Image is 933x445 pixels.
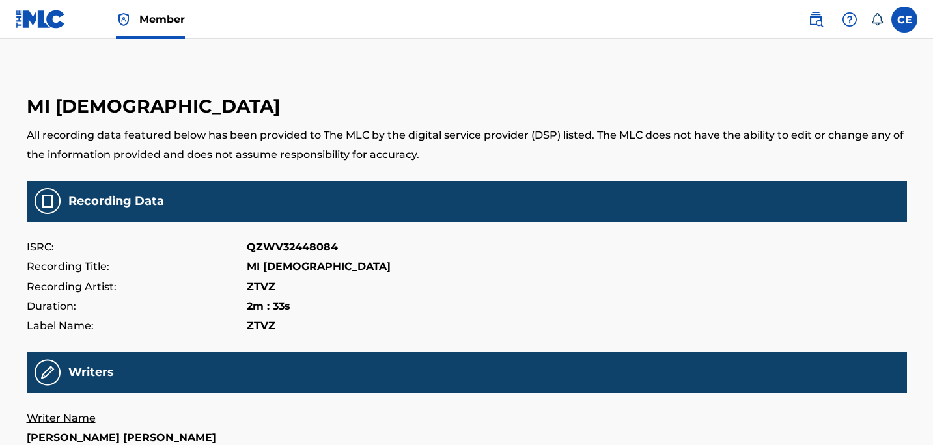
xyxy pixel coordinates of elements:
img: Top Rightsholder [116,12,132,27]
img: help [842,12,857,27]
p: All recording data featured below has been provided to The MLC by the digital service provider (D... [27,126,907,165]
p: Writer Name [27,409,247,428]
a: Public Search [803,7,829,33]
img: Recording Writers [35,359,61,386]
p: Duration: [27,297,247,316]
div: User Menu [891,7,917,33]
iframe: Chat Widget [868,383,933,445]
p: ZTVZ [247,316,275,336]
p: 2m : 33s [247,297,290,316]
span: Member [139,12,185,27]
img: search [808,12,824,27]
img: Recording Data [35,188,61,214]
p: Recording Title: [27,257,247,276]
h3: MI [DEMOGRAPHIC_DATA] [27,95,907,118]
h5: Writers [68,365,114,380]
div: Help [837,7,863,33]
p: QZWV32448084 [247,237,338,257]
p: ZTVZ [247,277,275,297]
h5: Recording Data [68,194,164,209]
p: MI [DEMOGRAPHIC_DATA] [247,257,391,276]
p: Label Name: [27,316,247,336]
p: Recording Artist: [27,277,247,297]
div: Notifications [870,13,884,26]
p: ISRC: [27,237,247,257]
img: MLC Logo [16,10,66,29]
